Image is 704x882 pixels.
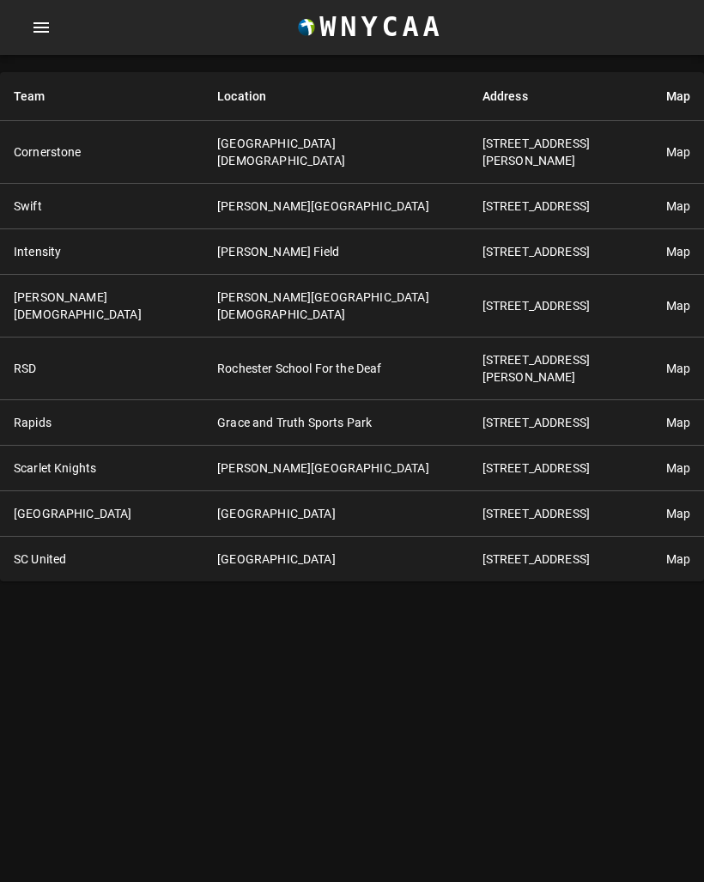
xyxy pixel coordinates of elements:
[469,446,652,491] td: [STREET_ADDRESS]
[203,121,468,184] td: [GEOGRAPHIC_DATA][DEMOGRAPHIC_DATA]
[666,416,690,429] a: Map
[469,400,652,446] td: [STREET_ADDRESS]
[666,199,690,213] a: Map
[203,446,468,491] td: [PERSON_NAME][GEOGRAPHIC_DATA]
[203,491,468,537] td: [GEOGRAPHIC_DATA]
[469,338,652,400] td: [STREET_ADDRESS][PERSON_NAME]
[203,229,468,275] td: [PERSON_NAME] Field
[469,121,652,184] td: [STREET_ADDRESS][PERSON_NAME]
[666,507,690,520] a: Map
[203,275,468,338] td: [PERSON_NAME][GEOGRAPHIC_DATA][DEMOGRAPHIC_DATA]
[652,72,704,121] th: Map
[203,184,468,229] td: [PERSON_NAME][GEOGRAPHIC_DATA]
[666,145,690,159] a: Map
[666,245,690,259] a: Map
[298,19,315,36] img: wnycaaBall.png
[666,461,690,475] a: Map
[469,72,652,121] th: Address
[319,11,443,43] h3: WNYCAA
[298,11,444,43] a: WNYCAA
[469,275,652,338] td: [STREET_ADDRESS]
[666,362,690,375] a: Map
[469,491,652,537] td: [STREET_ADDRESS]
[469,229,652,275] td: [STREET_ADDRESS]
[203,400,468,446] td: Grace and Truth Sports Park
[203,537,468,582] td: [GEOGRAPHIC_DATA]
[666,299,690,313] a: Map
[666,552,690,566] a: Map
[203,72,468,121] th: Location
[469,537,652,582] td: [STREET_ADDRESS]
[203,338,468,400] td: Rochester School For the Deaf
[469,184,652,229] td: [STREET_ADDRESS]
[21,7,62,48] button: account of current user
